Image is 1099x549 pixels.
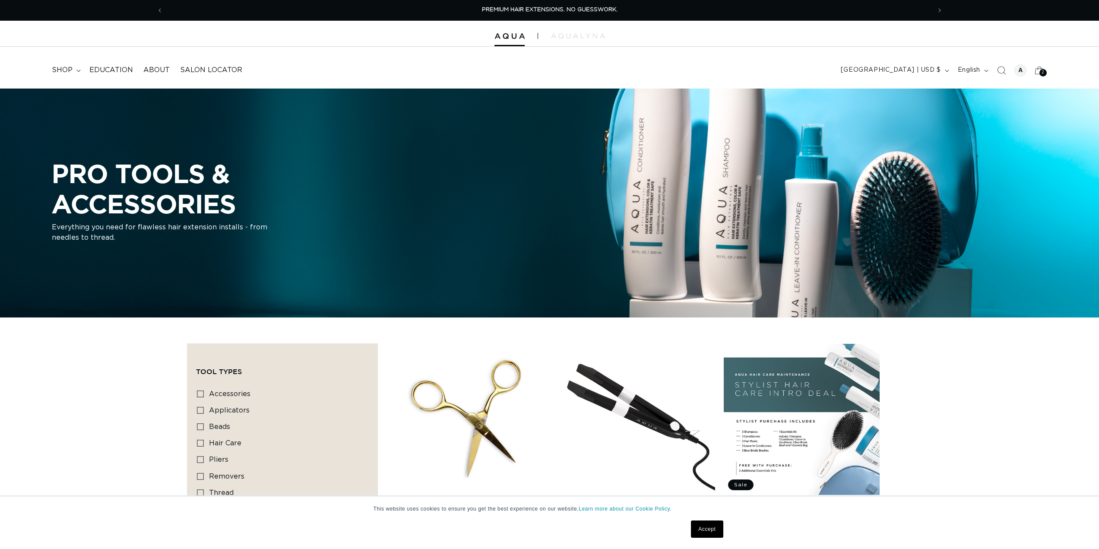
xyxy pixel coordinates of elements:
span: [GEOGRAPHIC_DATA] | USD $ [841,66,941,75]
span: pliers [209,456,228,463]
a: Accept [691,520,723,538]
span: beads [209,423,230,430]
a: Education [84,60,138,80]
img: Aqua Hair Extensions [494,33,525,39]
img: aqualyna.com [551,33,605,38]
button: English [953,62,992,79]
a: Learn more about our Cookie Policy. [579,506,671,512]
p: Everything you need for flawless hair extension installs - from needles to thread. [52,222,268,243]
span: removers [209,473,244,480]
span: hair care [209,440,241,447]
span: PREMIUM HAIR EXTENSIONS. NO GUESSWORK. [482,7,618,13]
summary: Tool Types (0 selected) [196,352,369,384]
span: accessories [209,390,250,397]
p: This website uses cookies to ensure you get the best experience on our website. [374,505,726,513]
span: Tool Types [196,368,242,375]
button: Next announcement [930,2,949,19]
a: Salon Locator [175,60,247,80]
span: English [958,66,980,75]
span: shop [52,66,73,75]
span: About [143,66,170,75]
span: 2 [1042,69,1045,76]
span: Salon Locator [180,66,242,75]
button: [GEOGRAPHIC_DATA] | USD $ [836,62,953,79]
button: Previous announcement [150,2,169,19]
span: applicators [209,407,250,414]
a: About [138,60,175,80]
summary: shop [47,60,84,80]
h2: PRO TOOLS & ACCESSORIES [52,159,380,219]
span: Education [89,66,133,75]
span: thread [209,489,234,496]
summary: Search [992,61,1011,80]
